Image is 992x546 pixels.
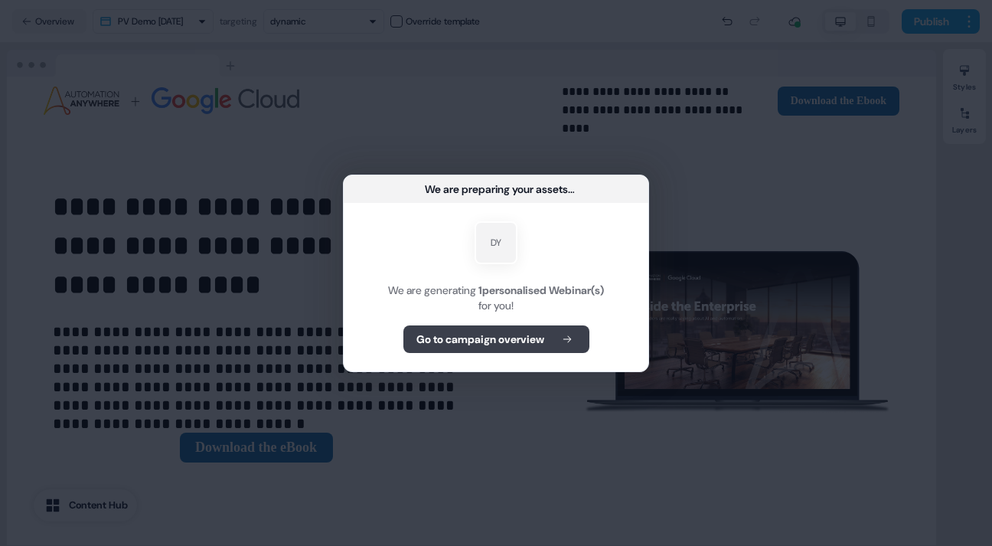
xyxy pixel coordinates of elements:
[362,283,630,313] div: We are generating for you!
[478,283,604,297] b: 1 personalised Webinar(s)
[403,325,589,353] button: Go to campaign overview
[416,332,544,347] b: Go to campaign overview
[491,235,501,250] div: DY
[425,181,568,197] div: We are preparing your assets
[568,181,575,197] div: ...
